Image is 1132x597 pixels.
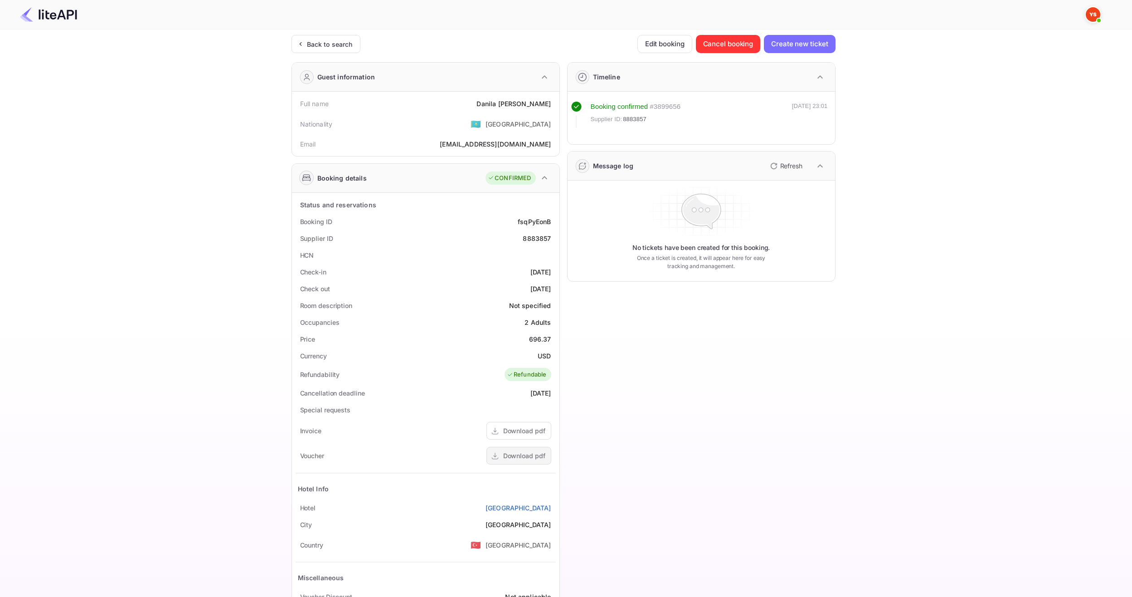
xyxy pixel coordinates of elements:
[300,503,316,513] div: Hotel
[300,200,376,210] div: Status and reservations
[471,537,481,553] span: United States
[476,99,551,108] div: Danila [PERSON_NAME]
[529,334,551,344] div: 696.37
[523,234,551,243] div: 8883857
[486,520,551,529] div: [GEOGRAPHIC_DATA]
[300,318,340,327] div: Occupancies
[1086,7,1100,22] img: Yandex Support
[300,405,350,415] div: Special requests
[525,318,551,327] div: 2 Adults
[300,284,330,294] div: Check out
[503,426,545,436] div: Download pdf
[538,351,551,361] div: USD
[307,39,353,49] div: Back to search
[300,119,333,129] div: Nationality
[300,540,323,550] div: Country
[503,451,545,460] div: Download pdf
[300,217,332,226] div: Booking ID
[300,351,327,361] div: Currency
[650,102,680,112] div: # 3899656
[471,116,481,132] span: United States
[792,102,828,128] div: [DATE] 23:01
[486,540,551,550] div: [GEOGRAPHIC_DATA]
[317,173,367,183] div: Booking details
[593,72,620,82] div: Timeline
[486,503,551,513] a: [GEOGRAPHIC_DATA]
[298,573,344,582] div: Miscellaneous
[632,243,770,252] p: No tickets have been created for this booking.
[300,234,333,243] div: Supplier ID
[518,217,551,226] div: fsqPyEonB
[591,102,648,112] div: Booking confirmed
[764,35,835,53] button: Create new ticket
[593,161,634,171] div: Message log
[507,370,547,379] div: Refundable
[300,370,340,379] div: Refundability
[300,334,316,344] div: Price
[300,520,312,529] div: City
[509,301,551,310] div: Not specified
[300,267,326,277] div: Check-in
[530,388,551,398] div: [DATE]
[486,119,551,129] div: [GEOGRAPHIC_DATA]
[317,72,375,82] div: Guest information
[300,139,316,149] div: Email
[488,174,531,183] div: CONFIRMED
[20,7,77,22] img: LiteAPI Logo
[637,35,692,53] button: Edit booking
[765,159,806,173] button: Refresh
[591,115,622,124] span: Supplier ID:
[300,451,324,460] div: Voucher
[696,35,761,53] button: Cancel booking
[298,484,329,494] div: Hotel Info
[300,99,329,108] div: Full name
[780,161,802,171] p: Refresh
[530,284,551,294] div: [DATE]
[300,388,365,398] div: Cancellation deadline
[440,139,551,149] div: [EMAIL_ADDRESS][DOMAIN_NAME]
[530,267,551,277] div: [DATE]
[300,426,321,436] div: Invoice
[623,115,646,124] span: 8883857
[300,250,314,260] div: HCN
[300,301,352,310] div: Room description
[630,254,773,270] p: Once a ticket is created, it will appear here for easy tracking and management.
